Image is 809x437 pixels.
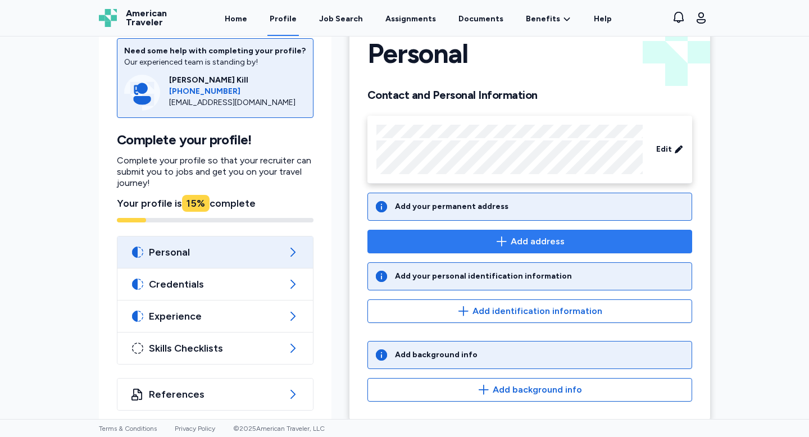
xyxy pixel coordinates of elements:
[319,13,363,25] div: Job Search
[367,88,692,102] h2: Contact and Personal Information
[149,342,281,355] span: Skills Checklists
[367,37,467,70] h1: Personal
[117,195,313,211] div: Your profile is complete
[169,75,306,86] div: [PERSON_NAME] Kill
[526,13,560,25] span: Benefits
[367,299,692,323] button: Add identification information
[149,309,281,323] span: Experience
[511,235,565,248] span: Add address
[395,271,572,282] div: Add your personal identification information
[182,195,210,212] div: 15 %
[395,201,508,212] div: Add your permanent address
[99,425,157,433] a: Terms & Conditions
[126,9,167,27] span: American Traveler
[395,349,478,361] div: Add background info
[175,425,215,433] a: Privacy Policy
[149,277,281,291] span: Credentials
[117,131,313,148] h1: Complete your profile!
[367,116,692,184] div: Edit
[493,383,582,397] span: Add background info
[367,230,692,253] button: Add address
[656,144,672,155] span: Edit
[169,86,306,97] a: [PHONE_NUMBER]
[99,9,117,27] img: Logo
[267,1,299,36] a: Profile
[124,45,306,57] div: Need some help with completing your profile?
[169,97,306,108] div: [EMAIL_ADDRESS][DOMAIN_NAME]
[117,155,313,189] p: Complete your profile so that your recruiter can submit you to jobs and get you on your travel jo...
[367,378,692,402] button: Add background info
[472,304,602,318] span: Add identification information
[233,425,325,433] span: © 2025 American Traveler, LLC
[124,75,160,111] img: Consultant
[149,388,281,401] span: References
[526,13,571,25] a: Benefits
[149,245,281,259] span: Personal
[124,57,306,68] div: Our experienced team is standing by!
